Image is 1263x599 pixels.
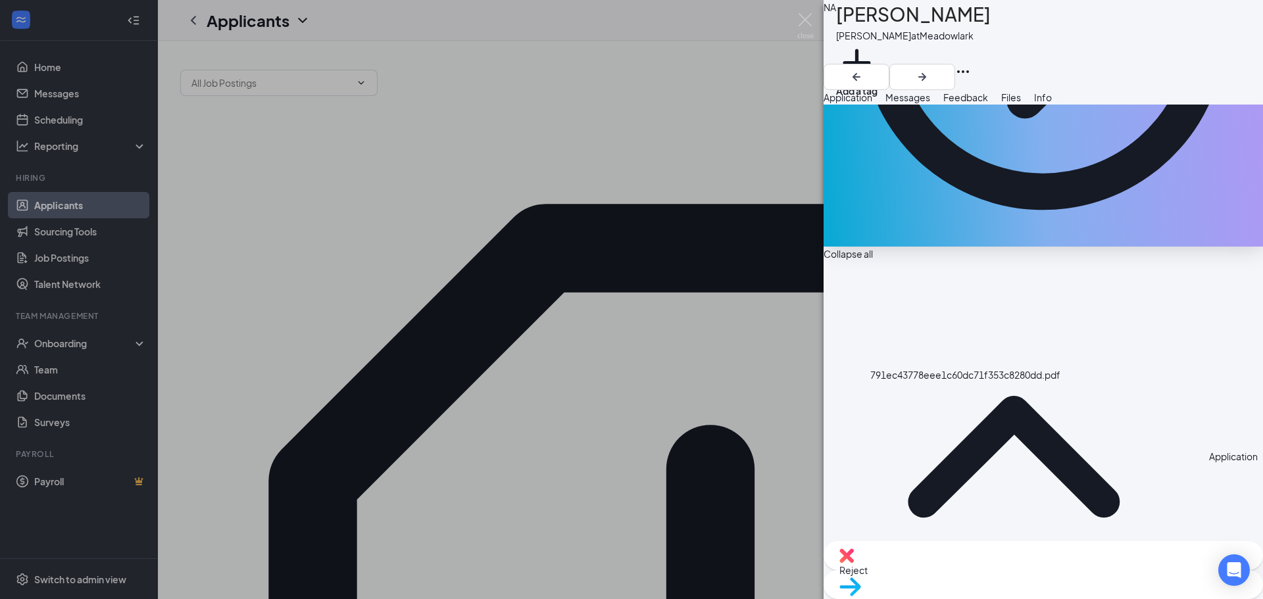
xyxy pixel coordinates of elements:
svg: ArrowLeftNew [849,69,864,85]
span: Info [1034,91,1052,103]
button: ArrowRight [889,64,955,90]
svg: Plus [836,42,878,84]
button: ArrowLeftNew [824,64,889,90]
svg: ArrowRight [914,69,930,85]
div: 791ec43778eee1c60dc71f353c8280dd.pdf [870,368,1060,382]
span: Files [1001,91,1021,103]
svg: Ellipses [955,64,971,80]
div: Application [1209,449,1258,464]
span: Reject [839,564,868,576]
span: Messages [885,91,930,103]
button: PlusAdd a tag [836,42,878,98]
span: Collapse all [824,248,873,260]
span: Application [824,91,872,103]
span: Feedback [943,91,988,103]
div: [PERSON_NAME] at Meadowlark [836,29,991,42]
div: Open Intercom Messenger [1218,554,1250,586]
